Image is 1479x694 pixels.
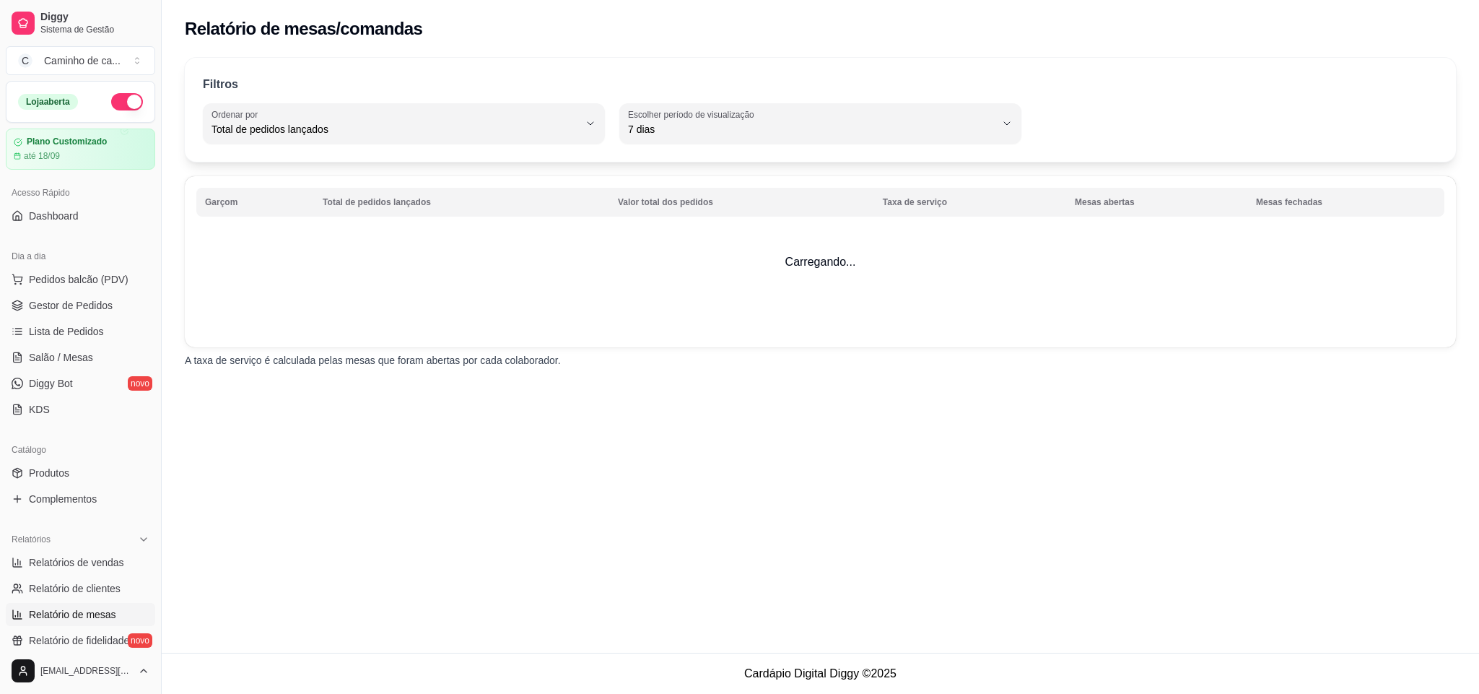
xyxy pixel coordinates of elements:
[27,136,107,147] article: Plano Customizado
[29,376,73,391] span: Diggy Bot
[6,372,155,395] a: Diggy Botnovo
[29,350,93,365] span: Salão / Mesas
[628,108,759,121] label: Escolher período de visualização
[6,294,155,317] a: Gestor de Pedidos
[18,53,32,68] span: C
[24,150,60,162] article: até 18/09
[185,17,422,40] h2: Relatório de mesas/comandas
[29,402,50,417] span: KDS
[29,633,129,648] span: Relatório de fidelidade
[628,122,995,136] span: 7 dias
[44,53,121,68] div: Caminho de ca ...
[29,272,128,287] span: Pedidos balcão (PDV)
[40,11,149,24] span: Diggy
[6,398,155,421] a: KDS
[185,353,1456,368] p: A taxa de serviço é calculada pelas mesas que foram abertas por cada colaborador.
[29,466,69,480] span: Produtos
[6,551,155,574] a: Relatórios de vendas
[29,581,121,596] span: Relatório de clientes
[6,487,155,511] a: Complementos
[6,46,155,75] button: Select a team
[29,209,79,223] span: Dashboard
[12,534,51,545] span: Relatórios
[40,24,149,35] span: Sistema de Gestão
[6,129,155,170] a: Plano Customizadoaté 18/09
[29,324,104,339] span: Lista de Pedidos
[6,320,155,343] a: Lista de Pedidos
[203,103,605,144] button: Ordenar porTotal de pedidos lançados
[619,103,1021,144] button: Escolher período de visualização7 dias
[6,268,155,291] button: Pedidos balcão (PDV)
[6,629,155,652] a: Relatório de fidelidadenovo
[29,492,97,506] span: Complementos
[211,108,263,121] label: Ordenar por
[6,245,155,268] div: Dia a dia
[6,346,155,369] a: Salão / Mesas
[6,654,155,688] button: [EMAIL_ADDRESS][DOMAIN_NAME]
[6,461,155,485] a: Produtos
[6,204,155,227] a: Dashboard
[162,653,1479,694] footer: Cardápio Digital Diggy © 2025
[6,577,155,600] a: Relatório de clientes
[29,607,116,622] span: Relatório de mesas
[29,555,124,570] span: Relatórios de vendas
[18,94,78,110] div: Loja aberta
[111,93,143,110] button: Alterar Status
[6,6,155,40] a: DiggySistema de Gestão
[40,665,132,677] span: [EMAIL_ADDRESS][DOMAIN_NAME]
[29,298,113,313] span: Gestor de Pedidos
[6,603,155,626] a: Relatório de mesas
[211,122,579,136] span: Total de pedidos lançados
[6,438,155,461] div: Catálogo
[203,76,238,93] p: Filtros
[6,181,155,204] div: Acesso Rápido
[185,176,1456,347] td: Carregando...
